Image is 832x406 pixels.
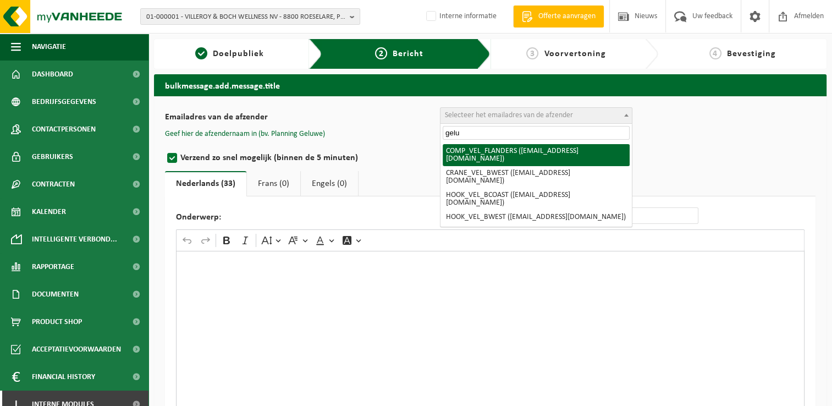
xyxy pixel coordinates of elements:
[165,171,246,196] a: Nederlands (33)
[709,47,721,59] span: 4
[154,74,827,96] h2: bulkmessage.add.message.title
[526,47,538,59] span: 3
[32,171,75,198] span: Contracten
[32,308,82,336] span: Product Shop
[375,47,387,59] span: 2
[727,50,776,58] span: Bevestiging
[165,150,440,166] label: Verzend zo snel mogelijk (binnen de 5 minuten)
[32,198,66,226] span: Kalender
[536,11,598,22] span: Offerte aanvragen
[443,210,630,224] li: HOOK_VEL_BWEST ([EMAIL_ADDRESS][DOMAIN_NAME])
[32,88,96,116] span: Bedrijfsgegevens
[195,47,207,59] span: 1
[165,129,325,139] button: Geef hier de afzendernaam in (bv. Planning Geluwe)
[32,143,73,171] span: Gebruikers
[247,171,300,196] a: Frans (0)
[513,6,604,28] a: Offerte aanvragen
[165,113,440,124] label: Emailadres van de afzender
[32,281,79,308] span: Documenten
[301,171,358,196] a: Engels (0)
[32,33,66,61] span: Navigatie
[443,188,630,210] li: HOOK_VEL_BCOAST ([EMAIL_ADDRESS][DOMAIN_NAME])
[176,213,451,224] label: Onderwerp:
[544,50,605,58] span: Voorvertoning
[424,8,497,25] label: Interne informatie
[443,166,630,188] li: CRANE_VEL_BWEST ([EMAIL_ADDRESS][DOMAIN_NAME])
[177,230,804,251] div: Editor toolbar
[146,9,345,25] span: 01-000001 - VILLEROY & BOCH WELLNESS NV - 8800 ROESELARE, POPULIERSTRAAT 1
[140,8,360,25] button: 01-000001 - VILLEROY & BOCH WELLNESS NV - 8800 ROESELARE, POPULIERSTRAAT 1
[32,61,73,88] span: Dashboard
[32,116,96,143] span: Contactpersonen
[393,50,423,58] span: Bericht
[213,50,264,58] span: Doelpubliek
[445,111,573,119] span: Selecteer het emailadres van de afzender
[32,363,95,391] span: Financial History
[32,226,117,253] span: Intelligente verbond...
[443,144,630,166] li: COMP_VEL_FLANDERS ([EMAIL_ADDRESS][DOMAIN_NAME])
[32,253,74,281] span: Rapportage
[32,336,121,363] span: Acceptatievoorwaarden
